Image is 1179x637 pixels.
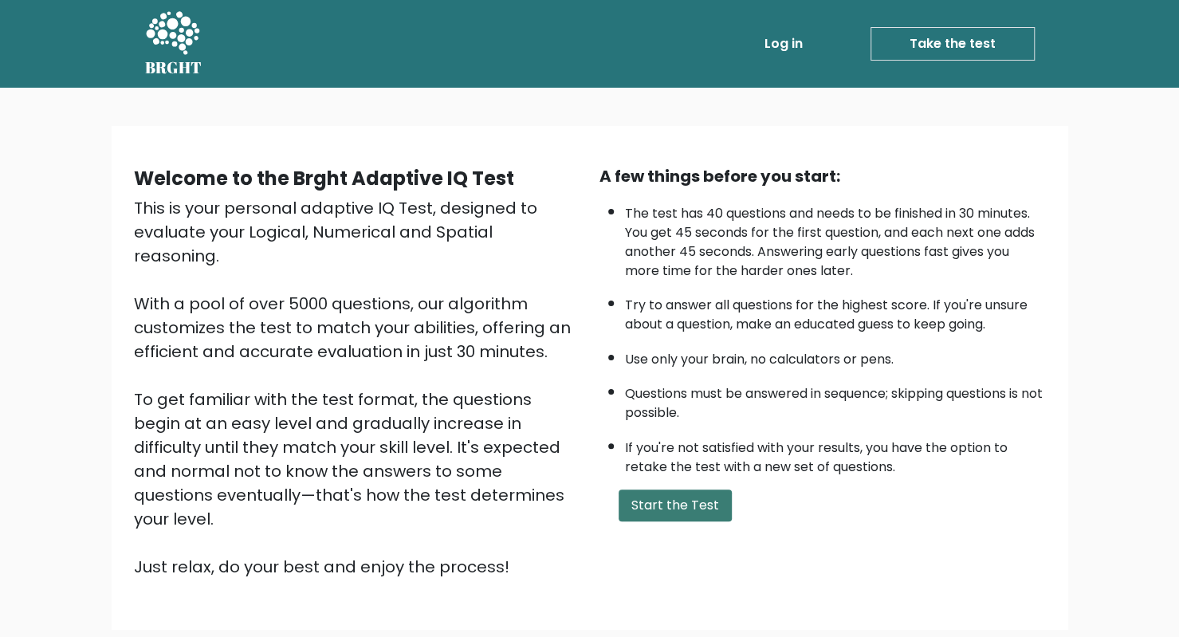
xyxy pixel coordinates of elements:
[625,431,1046,477] li: If you're not satisfied with your results, you have the option to retake the test with a new set ...
[758,28,809,60] a: Log in
[134,196,580,579] div: This is your personal adaptive IQ Test, designed to evaluate your Logical, Numerical and Spatial ...
[625,288,1046,334] li: Try to answer all questions for the highest score. If you're unsure about a question, make an edu...
[625,342,1046,369] li: Use only your brain, no calculators or pens.
[145,58,202,77] h5: BRGHT
[599,164,1046,188] div: A few things before you start:
[134,165,514,191] b: Welcome to the Brght Adaptive IQ Test
[625,376,1046,423] li: Questions must be answered in sequence; skipping questions is not possible.
[870,27,1035,61] a: Take the test
[619,490,732,521] button: Start the Test
[625,196,1046,281] li: The test has 40 questions and needs to be finished in 30 minutes. You get 45 seconds for the firs...
[145,6,202,81] a: BRGHT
